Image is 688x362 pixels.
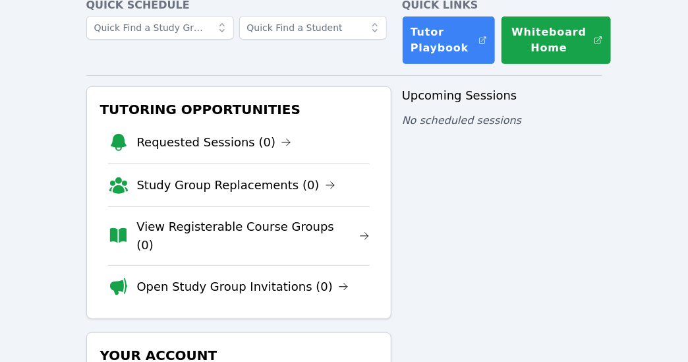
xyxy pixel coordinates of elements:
[402,86,602,105] h3: Upcoming Sessions
[402,114,521,127] span: No scheduled sessions
[137,278,349,296] a: Open Study Group Invitations (0)
[98,98,380,121] h3: Tutoring Opportunities
[136,218,370,255] a: View Registerable Course Groups (0)
[501,16,612,65] button: Whiteboard Home
[402,16,496,65] a: Tutor Playbook
[137,176,335,195] a: Study Group Replacements (0)
[137,133,292,152] a: Requested Sessions (0)
[239,16,387,40] input: Quick Find a Student
[86,16,234,40] input: Quick Find a Study Group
